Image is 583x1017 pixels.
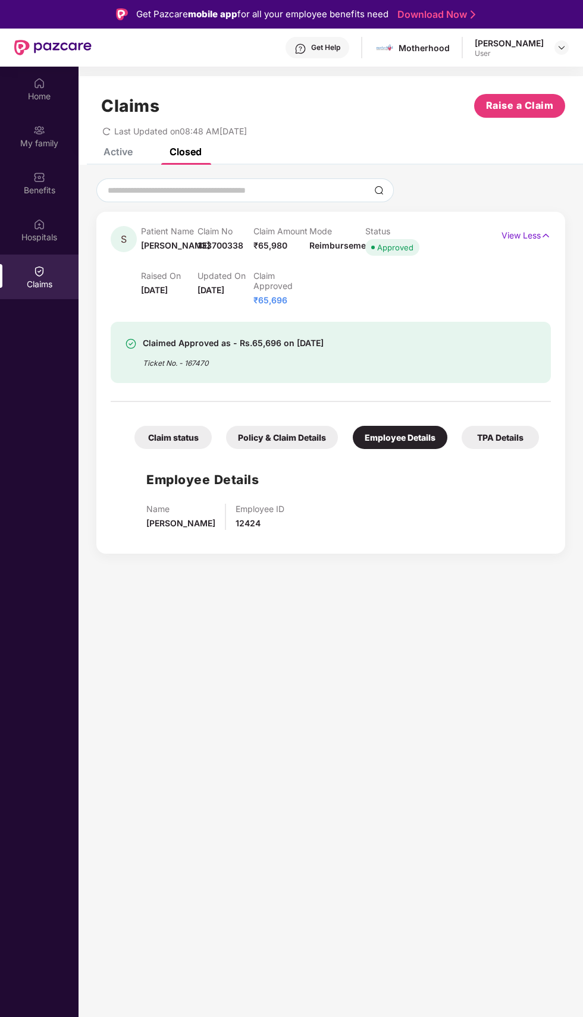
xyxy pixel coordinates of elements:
p: Raised On [141,271,197,281]
p: Updated On [198,271,253,281]
p: Employee ID [236,504,284,514]
p: Status [365,226,421,236]
div: Ticket No. - 167470 [143,350,324,369]
div: Closed [170,146,202,158]
img: svg+xml;base64,PHN2ZyBpZD0iSG9tZSIgeG1sbnM9Imh0dHA6Ly93d3cudzMub3JnLzIwMDAvc3ZnIiB3aWR0aD0iMjAiIG... [33,77,45,89]
p: Claim Approved [253,271,309,291]
div: Claimed Approved as - Rs.65,696 on [DATE] [143,336,324,350]
img: svg+xml;base64,PHN2ZyBpZD0iSGVscC0zMngzMiIgeG1sbnM9Imh0dHA6Ly93d3cudzMub3JnLzIwMDAvc3ZnIiB3aWR0aD... [294,43,306,55]
div: Active [104,146,133,158]
p: Claim No [198,226,253,236]
p: Patient Name [141,226,197,236]
span: Reimbursement [309,240,374,250]
span: Last Updated on 08:48 AM[DATE] [114,126,247,136]
span: [DATE] [141,285,168,295]
span: [PERSON_NAME] [141,240,210,250]
img: svg+xml;base64,PHN2ZyBpZD0iQ2xhaW0iIHhtbG5zPSJodHRwOi8vd3d3LnczLm9yZy8yMDAwL3N2ZyIgd2lkdGg9IjIwIi... [33,265,45,277]
div: Motherhood [399,42,450,54]
img: motherhood%20_%20logo.png [376,39,393,56]
img: svg+xml;base64,PHN2ZyBpZD0iQmVuZWZpdHMiIHhtbG5zPSJodHRwOi8vd3d3LnczLm9yZy8yMDAwL3N2ZyIgd2lkdGg9Ij... [33,171,45,183]
img: New Pazcare Logo [14,40,92,55]
span: ₹65,980 [253,240,287,250]
div: Get Pazcare for all your employee benefits need [136,7,388,21]
span: ₹65,696 [253,295,287,305]
span: S [121,234,127,244]
button: Raise a Claim [474,94,565,118]
h1: Claims [101,96,159,116]
span: Raise a Claim [486,98,554,113]
p: Name [146,504,215,514]
span: 133700338 [198,240,243,250]
strong: mobile app [188,8,237,20]
img: svg+xml;base64,PHN2ZyB3aWR0aD0iMjAiIGhlaWdodD0iMjAiIHZpZXdCb3g9IjAgMCAyMCAyMCIgZmlsbD0ibm9uZSIgeG... [33,124,45,136]
div: Employee Details [353,426,447,449]
p: Claim Amount [253,226,309,236]
p: View Less [501,226,551,242]
span: 12424 [236,518,261,528]
div: Policy & Claim Details [226,426,338,449]
img: Logo [116,8,128,20]
h1: Employee Details [146,470,259,489]
p: Mode [309,226,365,236]
span: [PERSON_NAME] [146,518,215,528]
img: svg+xml;base64,PHN2ZyB4bWxucz0iaHR0cDovL3d3dy53My5vcmcvMjAwMC9zdmciIHdpZHRoPSIxNyIgaGVpZ2h0PSIxNy... [541,229,551,242]
div: Get Help [311,43,340,52]
img: svg+xml;base64,PHN2ZyBpZD0iSG9zcGl0YWxzIiB4bWxucz0iaHR0cDovL3d3dy53My5vcmcvMjAwMC9zdmciIHdpZHRoPS... [33,218,45,230]
img: Stroke [471,8,475,21]
a: Download Now [397,8,472,21]
div: TPA Details [462,426,539,449]
div: Claim status [134,426,212,449]
span: [DATE] [198,285,224,295]
div: User [475,49,544,58]
span: redo [102,126,111,136]
div: Approved [377,241,413,253]
div: [PERSON_NAME] [475,37,544,49]
img: svg+xml;base64,PHN2ZyBpZD0iRHJvcGRvd24tMzJ4MzIiIHhtbG5zPSJodHRwOi8vd3d3LnczLm9yZy8yMDAwL3N2ZyIgd2... [557,43,566,52]
img: svg+xml;base64,PHN2ZyBpZD0iU2VhcmNoLTMyeDMyIiB4bWxucz0iaHR0cDovL3d3dy53My5vcmcvMjAwMC9zdmciIHdpZH... [374,186,384,195]
img: svg+xml;base64,PHN2ZyBpZD0iU3VjY2Vzcy0zMngzMiIgeG1sbnM9Imh0dHA6Ly93d3cudzMub3JnLzIwMDAvc3ZnIiB3aW... [125,338,137,350]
